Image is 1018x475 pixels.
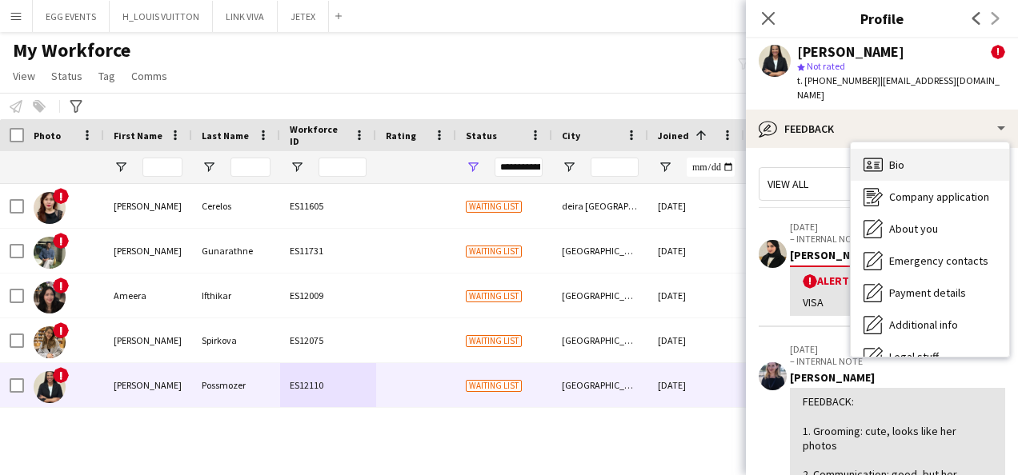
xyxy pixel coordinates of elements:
[34,237,66,269] img: Sahan James Gunarathne
[34,192,66,224] img: Wilma Cerelos
[768,177,808,191] span: View all
[466,380,522,392] span: Waiting list
[33,1,110,32] button: EGG EVENTS
[746,8,1018,29] h3: Profile
[192,273,280,317] div: Ifthikar
[466,245,522,257] span: Waiting list
[552,318,648,362] div: [GEOGRAPHIC_DATA]
[466,130,497,142] span: Status
[803,295,992,309] div: VISA
[98,69,115,83] span: Tag
[278,1,329,32] button: JETEX
[202,160,216,174] button: Open Filter Menu
[797,74,1000,101] span: | [EMAIL_ADDRESS][DOMAIN_NAME]
[114,160,128,174] button: Open Filter Menu
[790,343,1005,355] p: [DATE]
[66,97,86,116] app-action-btn: Advanced filters
[552,273,648,317] div: [GEOGRAPHIC_DATA]
[104,363,192,407] div: [PERSON_NAME]
[889,349,939,364] span: Legal stuff
[807,60,845,72] span: Not rated
[53,322,69,338] span: !
[230,158,271,177] input: Last Name Filter Input
[658,160,672,174] button: Open Filter Menu
[104,184,192,228] div: [PERSON_NAME]
[34,130,61,142] span: Photo
[790,221,941,233] p: [DATE]
[290,123,347,147] span: Workforce ID
[51,69,82,83] span: Status
[110,1,213,32] button: H_LOUIS VUITTON
[280,318,376,362] div: ES12075
[125,66,174,86] a: Comms
[280,229,376,273] div: ES11731
[591,158,639,177] input: City Filter Input
[851,341,1009,373] div: Legal stuff
[552,363,648,407] div: [GEOGRAPHIC_DATA]
[648,229,744,273] div: [DATE]
[213,1,278,32] button: LINK VIVA
[790,370,1005,385] div: [PERSON_NAME]
[562,130,580,142] span: City
[797,74,880,86] span: t. [PHONE_NUMBER]
[104,229,192,273] div: [PERSON_NAME]
[290,160,304,174] button: Open Filter Menu
[889,222,938,236] span: About you
[114,130,162,142] span: First Name
[562,160,576,174] button: Open Filter Menu
[53,277,69,293] span: !
[280,273,376,317] div: ES12009
[192,363,280,407] div: Possmozer
[104,273,192,317] div: Ameera
[466,290,522,302] span: Waiting list
[851,181,1009,213] div: Company application
[202,130,249,142] span: Last Name
[991,45,1005,59] span: !
[280,363,376,407] div: ES12110
[34,281,66,313] img: Ameera Ifthikar
[13,69,35,83] span: View
[851,245,1009,277] div: Emergency contacts
[658,130,689,142] span: Joined
[386,130,416,142] span: Rating
[889,253,988,268] span: Emergency contacts
[466,160,480,174] button: Open Filter Menu
[851,213,1009,245] div: About you
[851,309,1009,341] div: Additional info
[746,110,1018,148] div: Feedback
[192,184,280,228] div: Cerelos
[648,363,744,407] div: [DATE]
[466,201,522,213] span: Waiting list
[192,229,280,273] div: Gunarathne
[803,274,817,289] span: !
[53,367,69,383] span: !
[466,335,522,347] span: Waiting list
[131,69,167,83] span: Comms
[797,45,904,59] div: [PERSON_NAME]
[142,158,182,177] input: First Name Filter Input
[34,371,66,403] img: Michelli Possmozer
[790,248,1005,262] div: [PERSON_NAME]
[34,326,66,358] img: Yekaterina Spirkova
[790,355,1005,367] p: – INTERNAL NOTE
[648,184,744,228] div: [DATE]
[6,66,42,86] a: View
[648,318,744,362] div: [DATE]
[889,158,904,172] span: Bio
[889,190,989,204] span: Company application
[889,285,966,300] span: Payment details
[687,158,735,177] input: Joined Filter Input
[45,66,89,86] a: Status
[851,277,1009,309] div: Payment details
[13,38,130,62] span: My Workforce
[192,318,280,362] div: Spirkova
[803,273,992,289] div: Alert
[53,188,69,204] span: !
[552,229,648,273] div: [GEOGRAPHIC_DATA]
[889,317,958,332] span: Additional info
[648,273,744,317] div: [DATE]
[319,158,367,177] input: Workforce ID Filter Input
[552,184,648,228] div: deira [GEOGRAPHIC_DATA]
[104,318,192,362] div: [PERSON_NAME]
[53,233,69,249] span: !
